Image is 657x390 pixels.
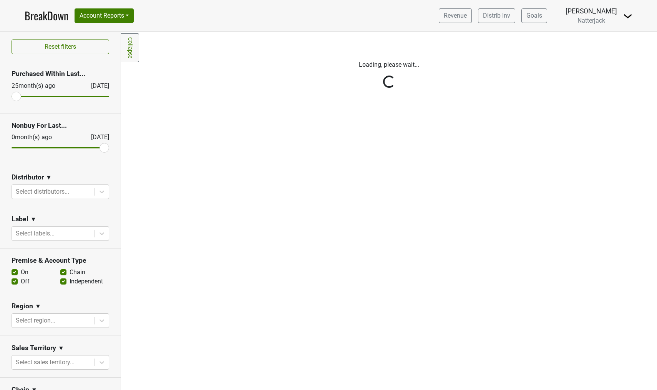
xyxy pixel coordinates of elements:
img: Dropdown Menu [623,12,632,21]
button: Account Reports [75,8,134,23]
a: Distrib Inv [478,8,515,23]
a: Revenue [439,8,472,23]
span: Natterjack [577,17,605,24]
p: Loading, please wait... [176,60,602,69]
a: BreakDown [25,8,68,24]
a: Collapse [121,33,139,62]
a: Goals [521,8,547,23]
div: [PERSON_NAME] [566,6,617,16]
